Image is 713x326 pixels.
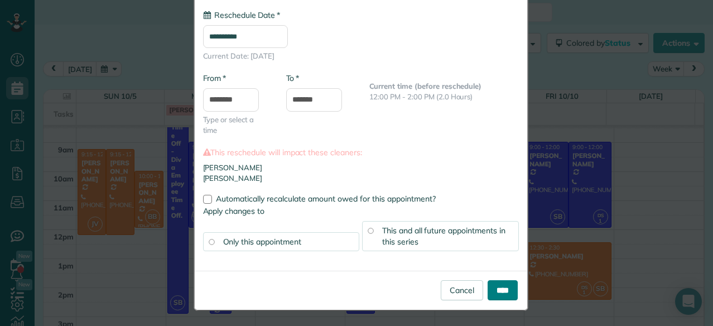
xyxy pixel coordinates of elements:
[216,194,436,204] span: Automatically recalculate amount owed for this appointment?
[203,162,519,173] li: [PERSON_NAME]
[203,173,519,184] li: [PERSON_NAME]
[286,73,299,84] label: To
[203,205,519,217] label: Apply changes to
[203,51,519,61] span: Current Date: [DATE]
[369,92,519,102] p: 12:00 PM - 2:00 PM (2.0 Hours)
[382,226,505,247] span: This and all future appointments in this series
[203,9,280,21] label: Reschedule Date
[203,73,226,84] label: From
[203,147,519,158] label: This reschedule will impact these cleaners:
[441,280,483,300] a: Cancel
[369,81,482,90] b: Current time (before reschedule)
[223,237,301,247] span: Only this appointment
[209,239,214,244] input: Only this appointment
[368,228,373,233] input: This and all future appointments in this series
[203,114,269,136] span: Type or select a time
